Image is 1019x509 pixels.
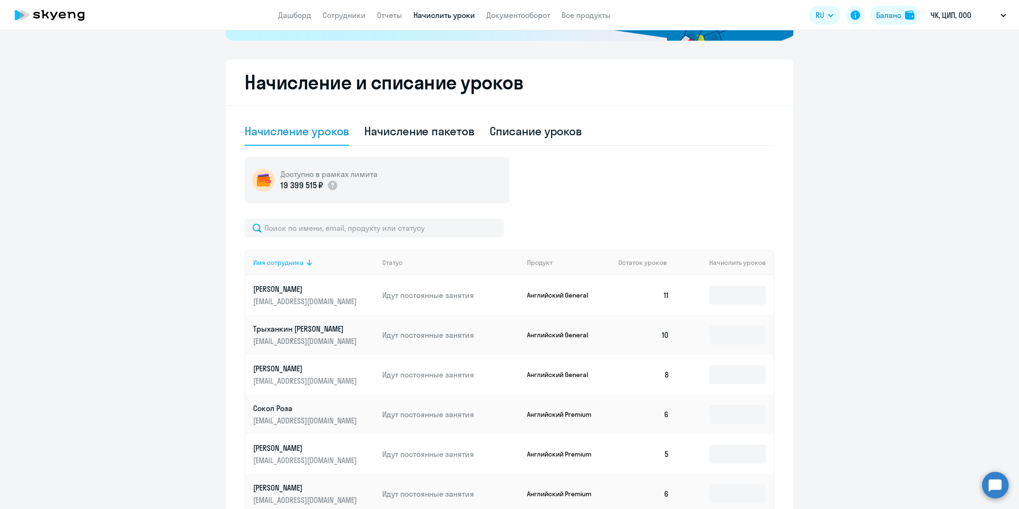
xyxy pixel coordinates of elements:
[364,123,474,139] div: Начисление пакетов
[253,324,359,334] p: Трыханкин [PERSON_NAME]
[486,10,550,20] a: Документооборот
[253,363,359,374] p: [PERSON_NAME]
[253,284,375,307] a: [PERSON_NAME][EMAIL_ADDRESS][DOMAIN_NAME]
[611,434,677,474] td: 5
[413,10,475,20] a: Начислить уроки
[870,6,920,25] button: Балансbalance
[245,219,504,237] input: Поиск по имени, email, продукту или статусу
[281,179,323,192] p: 19 399 515 ₽
[905,10,914,20] img: balance
[253,483,359,493] p: [PERSON_NAME]
[245,71,774,94] h2: Начисление и списание уроков
[382,290,519,300] p: Идут постоянные занятия
[677,250,773,275] th: Начислить уроков
[527,291,598,299] p: Английский General
[281,169,378,179] h5: Доступно в рамках лимита
[253,296,359,307] p: [EMAIL_ADDRESS][DOMAIN_NAME]
[809,6,840,25] button: RU
[253,376,359,386] p: [EMAIL_ADDRESS][DOMAIN_NAME]
[876,9,901,21] div: Баланс
[253,455,359,465] p: [EMAIL_ADDRESS][DOMAIN_NAME]
[323,10,366,20] a: Сотрудники
[253,495,359,505] p: [EMAIL_ADDRESS][DOMAIN_NAME]
[382,409,519,420] p: Идут постоянные занятия
[253,443,375,465] a: [PERSON_NAME][EMAIL_ADDRESS][DOMAIN_NAME]
[562,10,611,20] a: Все продукты
[253,403,375,426] a: Сокол Роза[EMAIL_ADDRESS][DOMAIN_NAME]
[527,450,598,458] p: Английский Premium
[252,169,275,192] img: wallet-circle.png
[527,258,611,267] div: Продукт
[382,449,519,459] p: Идут постоянные занятия
[931,9,971,21] p: ЧК, ЦИП, ООО
[382,330,519,340] p: Идут постоянные занятия
[490,123,582,139] div: Списание уроков
[611,315,677,355] td: 10
[611,395,677,434] td: 6
[253,336,359,346] p: [EMAIL_ADDRESS][DOMAIN_NAME]
[816,9,824,21] span: RU
[253,483,375,505] a: [PERSON_NAME][EMAIL_ADDRESS][DOMAIN_NAME]
[253,415,359,426] p: [EMAIL_ADDRESS][DOMAIN_NAME]
[382,369,519,380] p: Идут постоянные занятия
[377,10,402,20] a: Отчеты
[527,370,598,379] p: Английский General
[926,4,1011,26] button: ЧК, ЦИП, ООО
[618,258,677,267] div: Остаток уроков
[611,275,677,315] td: 11
[611,355,677,395] td: 8
[245,123,349,139] div: Начисление уроков
[527,331,598,339] p: Английский General
[253,258,375,267] div: Имя сотрудника
[382,258,403,267] div: Статус
[382,489,519,499] p: Идут постоянные занятия
[527,258,553,267] div: Продукт
[527,410,598,419] p: Английский Premium
[253,284,359,294] p: [PERSON_NAME]
[253,443,359,453] p: [PERSON_NAME]
[382,258,519,267] div: Статус
[618,258,667,267] span: Остаток уроков
[253,258,304,267] div: Имя сотрудника
[527,490,598,498] p: Английский Premium
[253,324,375,346] a: Трыханкин [PERSON_NAME][EMAIL_ADDRESS][DOMAIN_NAME]
[278,10,311,20] a: Дашборд
[253,403,359,413] p: Сокол Роза
[253,363,375,386] a: [PERSON_NAME][EMAIL_ADDRESS][DOMAIN_NAME]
